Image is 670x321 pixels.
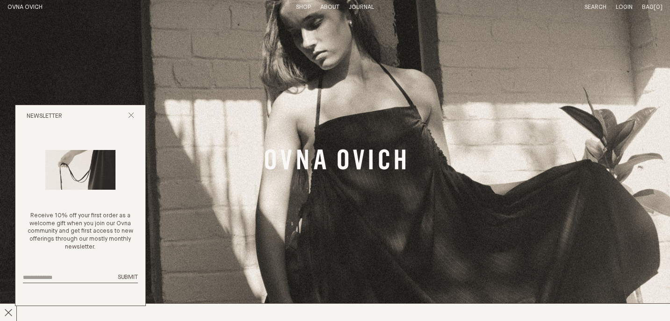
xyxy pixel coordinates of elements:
[654,4,663,10] span: [0]
[320,4,339,12] summary: About
[7,4,43,10] a: Home
[349,4,374,10] a: Journal
[118,274,138,282] button: Submit
[23,212,138,251] p: Receive 10% off your first order as a welcome gift when you join our Ovna community and get first...
[642,4,654,10] span: Bag
[27,113,62,121] h2: Newsletter
[265,149,405,172] a: Banner Link
[296,4,311,10] a: Shop
[118,274,138,280] span: Submit
[584,4,606,10] a: Search
[616,4,633,10] a: Login
[128,112,134,121] button: Close popup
